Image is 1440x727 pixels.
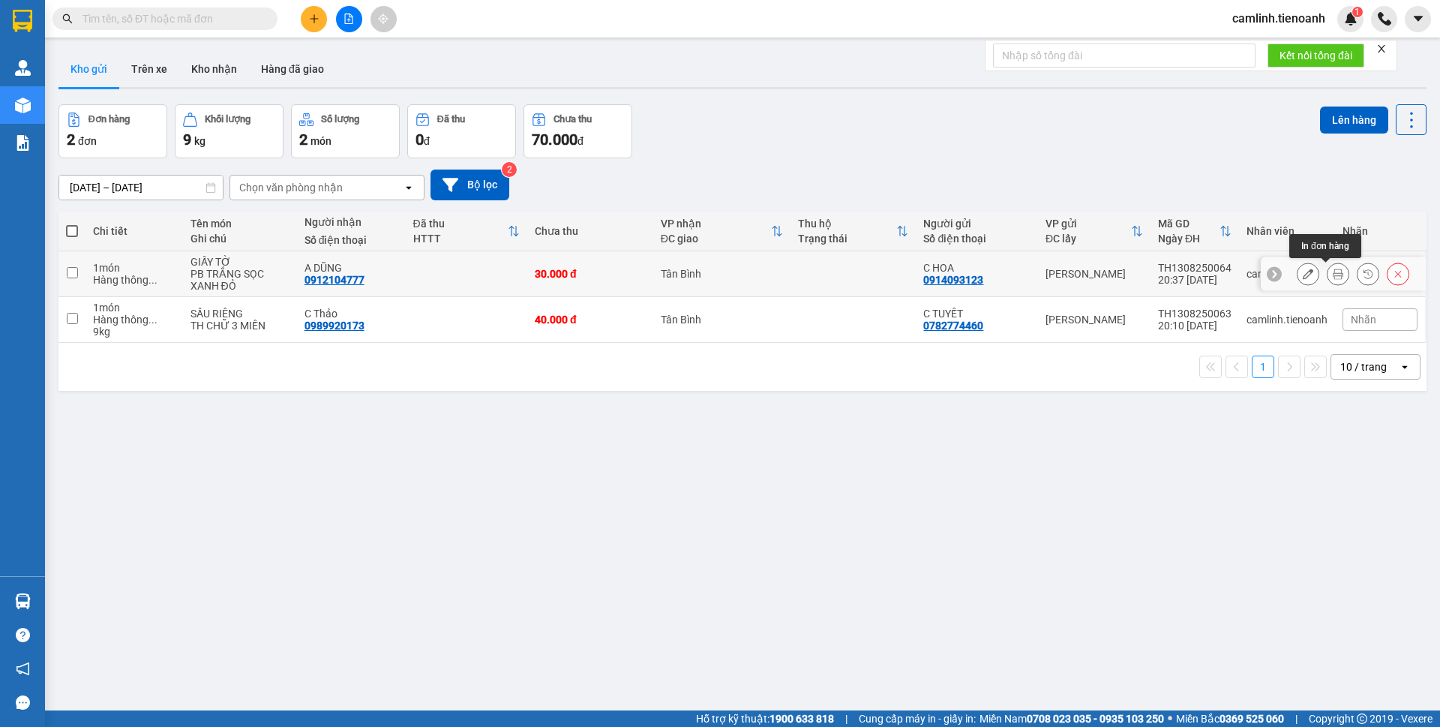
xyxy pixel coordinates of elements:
sup: 1 [1352,7,1363,17]
div: Tân Bình [661,314,783,326]
span: close [1376,44,1387,54]
div: Chưa thu [553,114,592,125]
div: TH CHỮ 3 MIỀN [190,320,289,332]
span: đ [577,135,583,147]
div: HTTT [413,233,508,245]
div: 0912104777 [304,274,364,286]
div: 30.000 đ [535,268,646,280]
span: 2 [299,131,307,149]
button: aim [370,6,397,32]
div: 10 / trang [1340,359,1387,374]
div: 1 món [93,262,175,274]
strong: 0708 023 035 - 0935 103 250 [1027,713,1164,725]
span: 70.000 [532,131,577,149]
div: [PERSON_NAME] [1045,268,1143,280]
span: notification [16,662,30,676]
div: Số điện thoại [923,233,1030,245]
div: PB TRẮNG SỌC XANH ĐỎ [190,268,289,292]
img: logo-vxr [13,10,32,32]
button: Khối lượng9kg [175,104,283,158]
span: message [16,695,30,710]
div: Ngày ĐH [1158,233,1219,245]
div: C HOA [923,262,1030,274]
button: file-add [336,6,362,32]
svg: open [403,182,415,194]
span: đ [424,135,430,147]
span: Cung cấp máy in - giấy in: [859,710,976,727]
span: 9 [183,131,191,149]
div: C TUYẾT [923,308,1030,320]
svg: open [1399,361,1411,373]
div: 0914093123 [923,274,983,286]
button: Lên hàng [1320,107,1388,134]
button: Kho gửi [58,51,119,87]
span: search [62,14,73,24]
div: camlinh.tienoanh [1246,314,1327,326]
button: Đã thu0đ [407,104,516,158]
span: file-add [343,14,354,24]
button: plus [301,6,327,32]
div: 0782774460 [923,320,983,332]
div: Hàng thông thường [93,314,175,326]
div: SẦU RIÊNG [190,308,289,320]
strong: 0369 525 060 [1219,713,1284,725]
span: ⚪️ [1168,716,1172,722]
img: solution-icon [15,135,31,151]
button: Số lượng2món [291,104,400,158]
span: 1 [1354,7,1360,17]
img: warehouse-icon [15,60,31,76]
button: Chưa thu70.000đ [523,104,632,158]
div: Sửa đơn hàng [1297,263,1319,285]
span: ... [148,274,157,286]
span: Miền Bắc [1176,710,1284,727]
th: Toggle SortBy [790,212,916,251]
span: Kết nối tổng đài [1279,47,1352,64]
input: Tìm tên, số ĐT hoặc mã đơn [82,11,259,27]
div: Đơn hàng [88,114,130,125]
span: copyright [1357,713,1367,724]
button: Hàng đã giao [249,51,336,87]
div: A DŨNG [304,262,398,274]
button: Đơn hàng2đơn [58,104,167,158]
button: Trên xe [119,51,179,87]
div: Mã GD [1158,218,1219,230]
div: Số điện thoại [304,234,398,246]
div: Thu hộ [798,218,897,230]
div: Hàng thông thường [93,274,175,286]
span: kg [194,135,205,147]
div: Đã thu [437,114,465,125]
div: 1 món [93,302,175,314]
span: question-circle [16,628,30,642]
button: Bộ lọc [430,170,509,200]
div: 9 kg [93,326,175,338]
span: plus [309,14,319,24]
strong: 1900 633 818 [769,713,834,725]
div: Chi tiết [93,225,175,237]
div: 20:10 [DATE] [1158,320,1231,332]
span: ... [148,314,157,326]
div: Ghi chú [190,233,289,245]
div: Chọn văn phòng nhận [239,180,343,195]
span: món [310,135,331,147]
input: Nhập số tổng đài [993,44,1255,68]
div: camlinh.tienoanh [1246,268,1327,280]
button: Kết nối tổng đài [1267,44,1364,68]
div: TH1308250064 [1158,262,1231,274]
div: 40.000 đ [535,314,646,326]
div: TH1308250063 [1158,308,1231,320]
img: phone-icon [1378,12,1391,26]
div: In đơn hàng [1289,234,1361,258]
sup: 2 [502,162,517,177]
div: Nhãn [1342,225,1417,237]
th: Toggle SortBy [406,212,527,251]
div: Người nhận [304,216,398,228]
div: Tân Bình [661,268,783,280]
div: Khối lượng [205,114,250,125]
span: caret-down [1411,12,1425,26]
div: [PERSON_NAME] [1045,314,1143,326]
div: Nhân viên [1246,225,1327,237]
span: aim [378,14,388,24]
div: GIẤY TỜ [190,256,289,268]
span: 0 [415,131,424,149]
button: 1 [1252,356,1274,378]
